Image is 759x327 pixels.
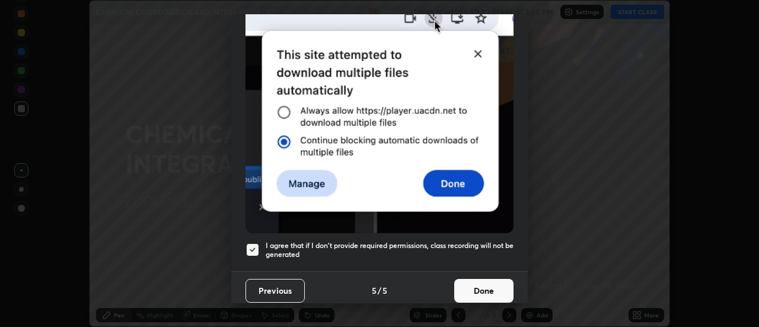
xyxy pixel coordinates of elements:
button: Done [454,279,514,303]
h4: 5 [382,284,387,297]
h5: I agree that if I don't provide required permissions, class recording will not be generated [266,241,514,259]
h4: 5 [372,284,377,297]
h4: / [378,284,381,297]
button: Previous [245,279,305,303]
